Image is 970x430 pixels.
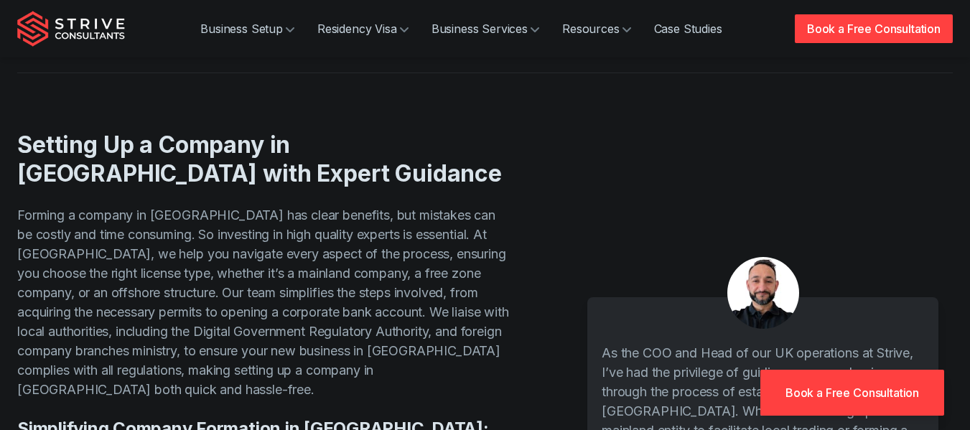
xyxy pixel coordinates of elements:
img: aDXDSydWJ-7kSlbU_Untitleddesign-75-.png [727,257,799,329]
a: Residency Visa [306,14,420,43]
a: Business Services [420,14,551,43]
p: Forming a company in [GEOGRAPHIC_DATA] has clear benefits, but mistakes can be costly and time co... [17,205,510,399]
a: Resources [551,14,643,43]
h2: Setting Up a Company in [GEOGRAPHIC_DATA] with Expert Guidance [17,131,510,188]
img: Strive Consultants [17,11,125,47]
a: Case Studies [643,14,734,43]
a: Business Setup [189,14,306,43]
a: Book a Free Consultation [795,14,953,43]
a: Book a Free Consultation [760,370,944,416]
